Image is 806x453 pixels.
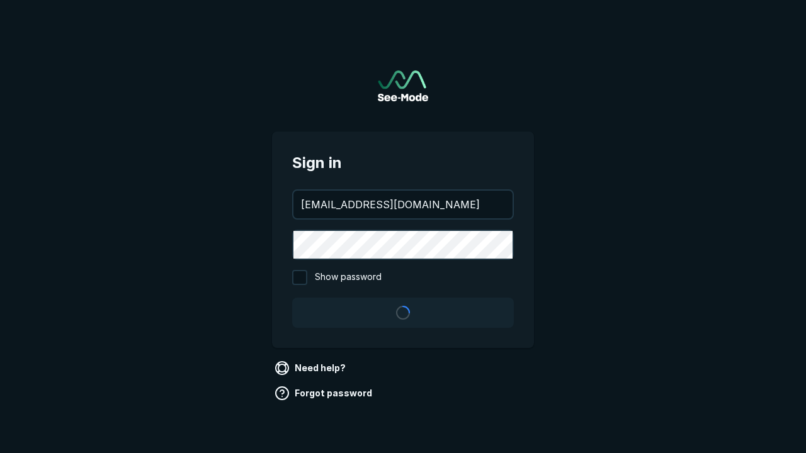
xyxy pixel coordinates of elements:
span: Show password [315,270,382,285]
span: Sign in [292,152,514,174]
input: your@email.com [293,191,513,218]
img: See-Mode Logo [378,70,428,101]
a: Forgot password [272,383,377,403]
a: Need help? [272,358,351,378]
a: Go to sign in [378,70,428,101]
